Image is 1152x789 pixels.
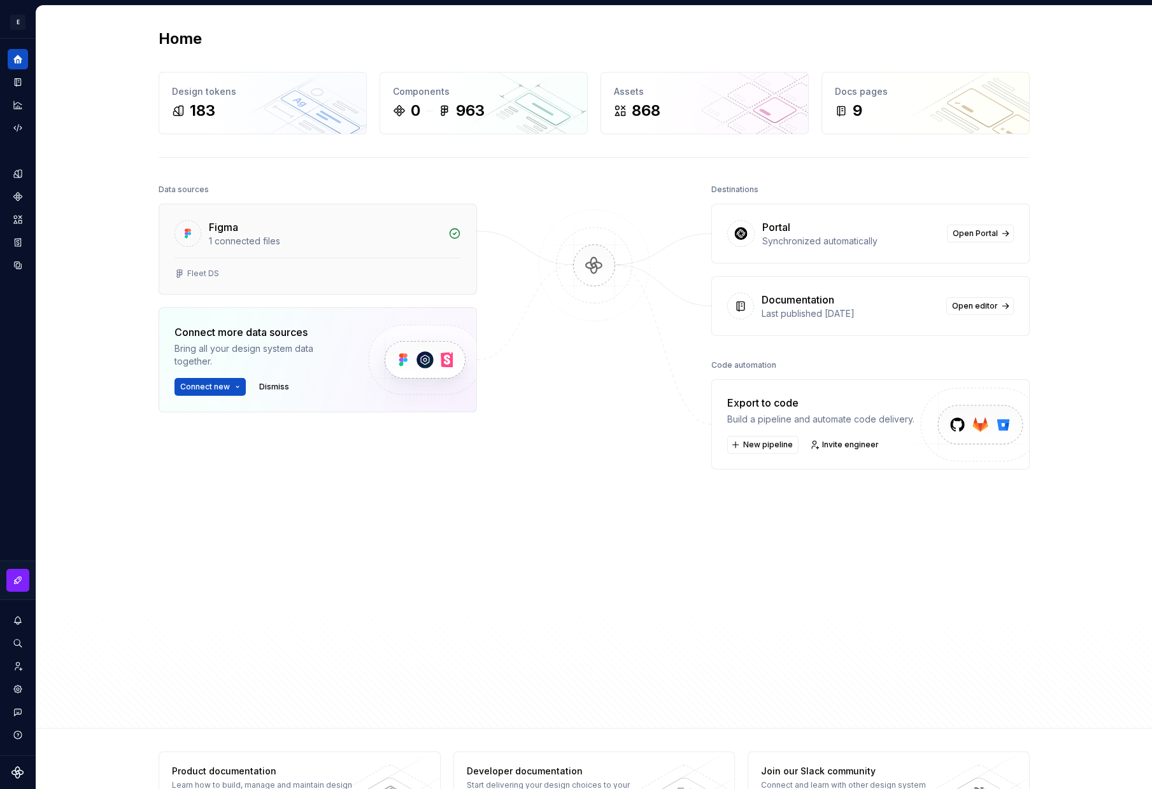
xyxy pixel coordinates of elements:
svg: Supernova Logo [11,766,24,779]
a: Storybook stories [8,232,28,253]
a: Assets868 [601,72,809,134]
h2: Home [159,29,202,49]
button: Notifications [8,610,28,631]
a: Settings [8,679,28,699]
div: 963 [456,101,485,121]
div: Synchronized automatically [762,235,939,248]
div: Figma [209,220,238,235]
div: Documentation [762,292,834,307]
div: Assets [614,85,795,98]
a: Invite engineer [806,436,885,454]
div: Developer documentation [467,765,652,778]
div: 9 [853,101,862,121]
a: Open Portal [947,225,1014,242]
a: Components [8,186,28,207]
div: Code automation [711,356,776,374]
a: Open editor [946,297,1014,315]
a: Invite team [8,656,28,676]
div: Components [393,85,574,98]
button: New pipeline [727,436,799,454]
a: Design tokens183 [159,72,367,134]
button: E [3,8,33,36]
span: Dismiss [259,382,289,392]
span: Invite engineer [822,440,879,450]
a: Components0963 [380,72,588,134]
a: Design tokens [8,164,28,184]
div: E [10,15,25,30]
div: Docs pages [835,85,1016,98]
div: Data sources [159,181,209,199]
div: Build a pipeline and automate code delivery. [727,413,914,426]
div: 1 connected files [209,235,441,248]
div: Product documentation [172,765,357,778]
button: Dismiss [253,378,295,396]
div: Join our Slack community [761,765,946,778]
a: Home [8,49,28,69]
div: 183 [190,101,215,121]
div: Destinations [711,181,758,199]
div: Portal [762,220,790,235]
span: Open Portal [953,228,998,239]
div: 868 [632,101,660,121]
a: Documentation [8,72,28,92]
div: Last published [DATE] [762,307,939,320]
a: Figma1 connected filesFleet DS [159,204,477,295]
button: Contact support [8,702,28,722]
a: Analytics [8,95,28,115]
div: Design tokens [172,85,353,98]
span: Open editor [952,301,998,311]
div: Export to code [727,395,914,410]
button: Search ⌘K [8,633,28,653]
a: Data sources [8,255,28,276]
div: 0 [411,101,420,121]
a: Code automation [8,118,28,138]
span: Connect new [180,382,230,392]
div: Bring all your design system data together. [174,342,346,368]
a: Assets [8,209,28,230]
span: New pipeline [743,440,793,450]
button: Connect new [174,378,246,396]
a: Docs pages9 [821,72,1030,134]
div: Fleet DS [187,269,219,279]
div: Connect more data sources [174,325,346,340]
